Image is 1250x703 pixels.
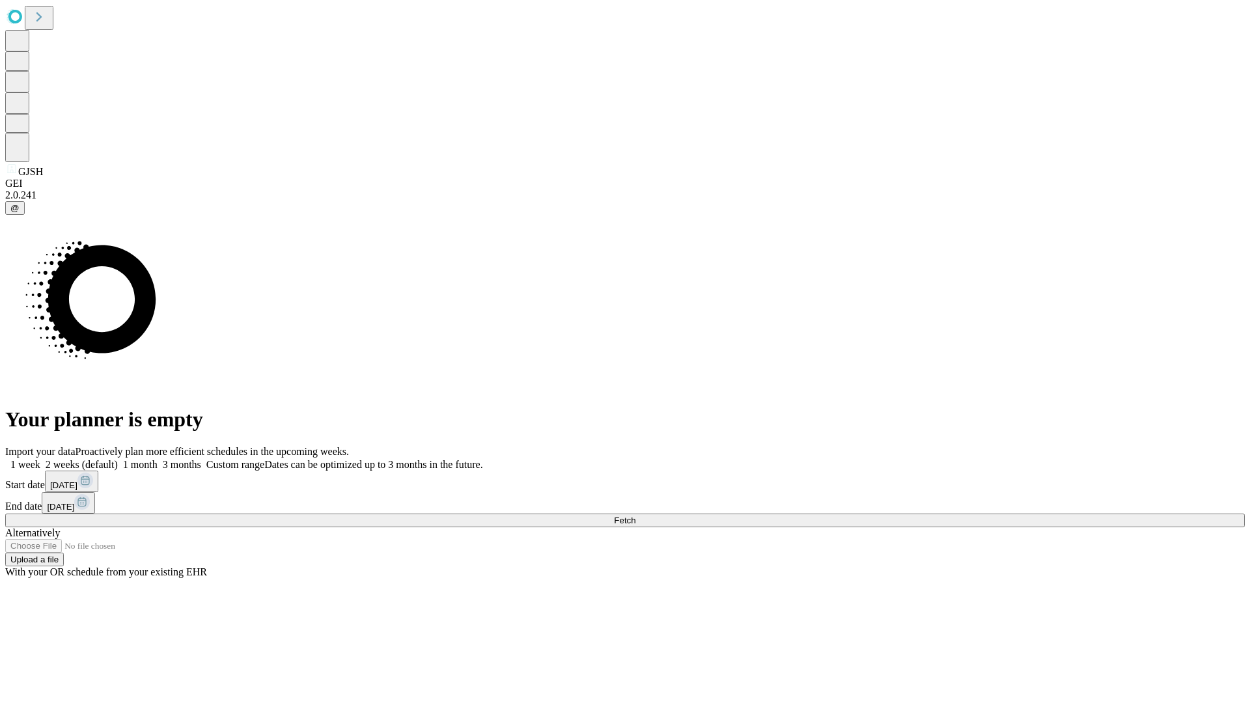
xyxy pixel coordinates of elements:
button: @ [5,201,25,215]
span: Import your data [5,446,76,457]
span: With your OR schedule from your existing EHR [5,566,207,577]
button: [DATE] [42,492,95,514]
div: 2.0.241 [5,189,1245,201]
span: 1 week [10,459,40,470]
span: 1 month [123,459,158,470]
button: [DATE] [45,471,98,492]
span: Fetch [614,516,635,525]
button: Upload a file [5,553,64,566]
h1: Your planner is empty [5,407,1245,432]
span: [DATE] [50,480,77,490]
span: Proactively plan more efficient schedules in the upcoming weeks. [76,446,349,457]
div: End date [5,492,1245,514]
div: Start date [5,471,1245,492]
button: Fetch [5,514,1245,527]
span: Alternatively [5,527,60,538]
span: 3 months [163,459,201,470]
span: [DATE] [47,502,74,512]
div: GEI [5,178,1245,189]
span: Dates can be optimized up to 3 months in the future. [264,459,482,470]
span: @ [10,203,20,213]
span: GJSH [18,166,43,177]
span: 2 weeks (default) [46,459,118,470]
span: Custom range [206,459,264,470]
